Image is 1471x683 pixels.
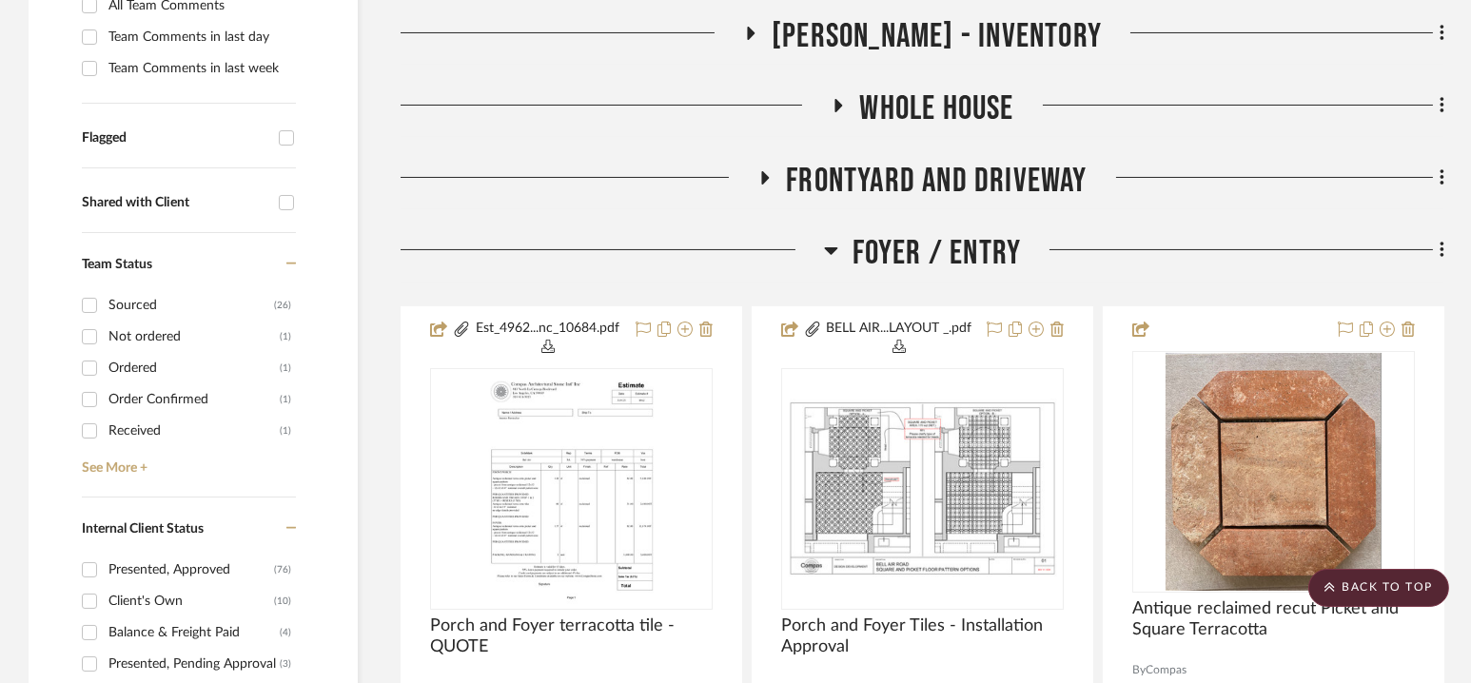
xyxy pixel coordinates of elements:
span: Foyer / Entry [853,233,1022,274]
div: (3) [280,649,291,679]
div: Team Comments in last day [108,22,291,52]
div: (1) [280,384,291,415]
span: Antique reclaimed recut Picket and Square Terracotta [1132,598,1415,640]
div: Order Confirmed [108,384,280,415]
a: See More + [77,446,296,477]
div: (1) [280,416,291,446]
div: Shared with Client [82,195,269,211]
div: (10) [274,586,291,616]
span: By [1132,661,1146,679]
div: 0 [782,369,1063,609]
div: (76) [274,555,291,585]
button: BELL AIR...LAYOUT _.pdf [822,319,975,359]
div: Balance & Freight Paid [108,617,280,648]
span: Frontyard and Driveway [786,161,1087,202]
scroll-to-top-button: BACK TO TOP [1308,569,1449,607]
span: [PERSON_NAME] - Inventory [772,16,1102,57]
span: Whole House [859,88,1013,129]
span: Internal Client Status [82,522,204,536]
div: Client's Own [108,586,274,616]
span: Compas [1146,661,1187,679]
div: Received [108,416,280,446]
div: Presented, Approved [108,555,274,585]
div: Ordered [108,353,280,383]
div: (26) [274,290,291,321]
div: (1) [280,322,291,352]
span: Team Status [82,258,152,271]
div: (1) [280,353,291,383]
div: Sourced [108,290,274,321]
div: Not ordered [108,322,280,352]
div: Team Comments in last week [108,53,291,84]
span: Porch and Foyer terracotta tile - QUOTE [430,615,713,657]
img: Antique reclaimed recut Picket and Square Terracotta [1166,353,1383,591]
div: Flagged [82,130,269,146]
img: Porch and Foyer Tiles - Installation Approval [783,399,1062,578]
button: Est_4962...nc_10684.pdf [471,319,624,359]
img: Porch and Foyer terracotta tile - QUOTE [480,370,663,608]
div: Presented, Pending Approval [108,649,280,679]
span: Porch and Foyer Tiles - Installation Approval [781,615,1064,657]
div: (4) [280,617,291,648]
